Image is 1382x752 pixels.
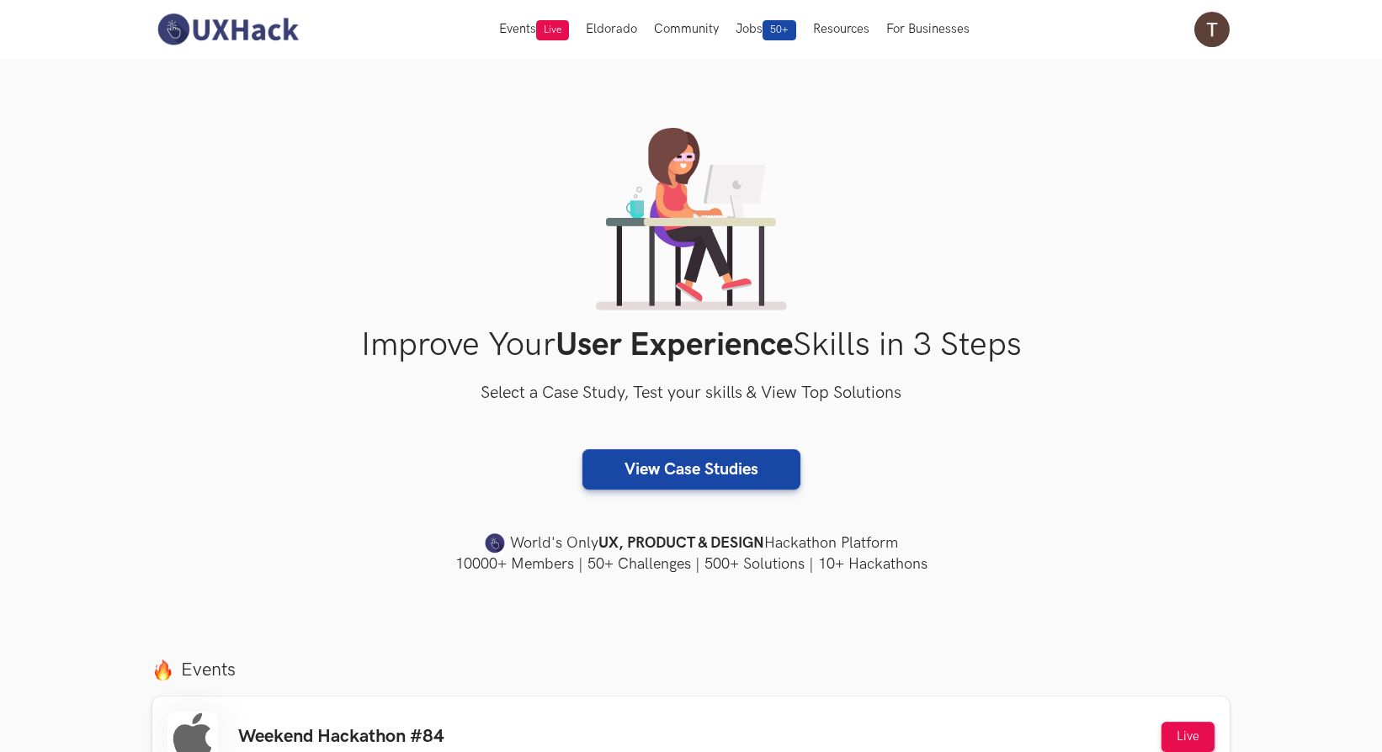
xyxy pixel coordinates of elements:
button: Live [1161,722,1215,752]
strong: User Experience [555,326,793,365]
strong: UX, PRODUCT & DESIGN [598,532,764,555]
h3: Select a Case Study, Test your skills & View Top Solutions [152,380,1230,407]
h4: 10000+ Members | 50+ Challenges | 500+ Solutions | 10+ Hackathons [152,553,1230,575]
img: Your profile pic [1194,12,1230,47]
img: uxhack-favicon-image.png [485,532,505,554]
h1: Improve Your Skills in 3 Steps [152,326,1230,365]
img: fire.png [152,659,173,681]
img: UXHack-logo.png [152,12,302,47]
span: Live [536,20,569,40]
a: View Case Studies [582,449,800,490]
span: 50+ [763,20,796,40]
label: Events [152,659,1230,681]
h3: Weekend Hackathon #84 [238,726,444,748]
img: lady working on laptop [596,128,787,310]
h4: World's Only Hackathon Platform [152,532,1230,555]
